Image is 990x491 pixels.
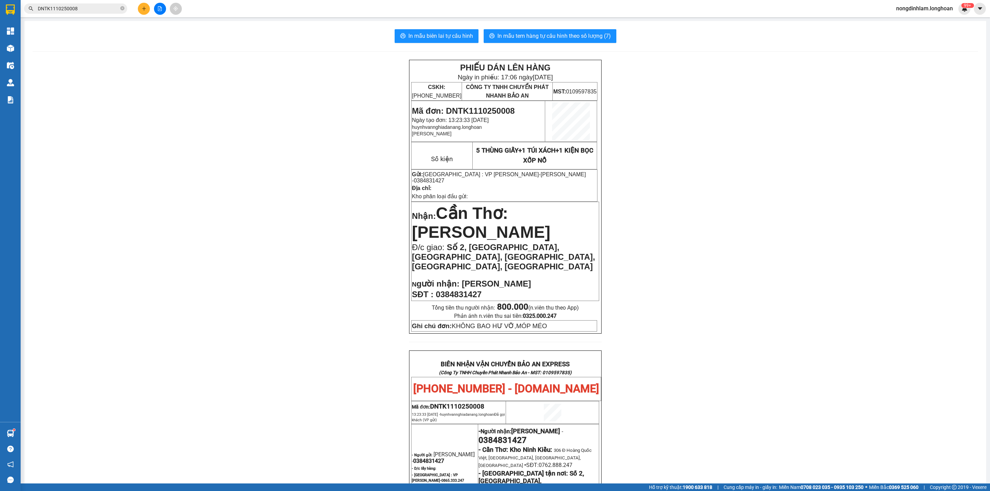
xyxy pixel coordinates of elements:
[412,171,586,183] span: -
[412,290,433,299] strong: SĐT :
[412,124,482,130] span: huynhvannghiadanang.longhoan
[7,430,14,437] img: warehouse-icon
[977,5,983,12] span: caret-down
[523,313,557,319] strong: 0325.000.247
[952,485,957,490] span: copyright
[539,462,572,468] span: 0762.888.247
[413,382,599,395] span: [PHONE_NUMBER] - [DOMAIN_NAME]
[412,193,468,199] span: Kho phân loại đầu gửi:
[412,106,515,115] span: Mã đơn: DNTK1110250008
[413,458,444,464] span: 0384831427
[412,243,447,252] span: Đ/c giao:
[436,290,482,299] span: 0384831427
[439,370,572,375] strong: (Công Ty TNHH Chuyển Phát Nhanh Bảo An - MST: 0109597835)
[6,4,15,15] img: logo-vxr
[497,304,579,311] span: (n.viên thu theo App)
[412,171,586,183] span: [PERSON_NAME] -
[553,89,596,94] span: 0109597835
[889,484,918,490] strong: 0369 525 060
[414,178,444,183] span: 0384831427
[412,473,464,483] span: - [GEOGRAPHIC_DATA] : VP [PERSON_NAME]-
[412,131,451,136] span: [PERSON_NAME]
[489,33,495,40] span: printer
[974,3,986,15] button: caret-down
[138,3,150,15] button: plus
[13,429,15,431] sup: 1
[560,428,563,435] span: -
[460,63,550,72] strong: PHIẾU DÁN LÊN HÀNG
[412,211,436,221] span: Nhận:
[7,27,14,35] img: dashboard-icon
[924,483,925,491] span: |
[533,74,553,81] span: [DATE]
[891,4,958,13] span: nongdinhlam.longhoan
[412,451,475,464] span: [PERSON_NAME] -
[7,96,14,103] img: solution-icon
[412,412,505,422] span: huynhvannghiadanang.longhoan
[432,304,579,311] span: Tổng tiền thu người nhận:
[157,6,162,11] span: file-add
[478,435,527,445] span: 0384831427
[430,403,484,410] span: DNTK1110250008
[511,427,560,435] span: [PERSON_NAME]
[412,453,432,457] strong: - Người gửi:
[417,279,460,288] span: gười nhận:
[462,279,531,288] span: [PERSON_NAME]
[412,243,595,271] span: Số 2, [GEOGRAPHIC_DATA], [GEOGRAPHIC_DATA], [GEOGRAPHIC_DATA], [GEOGRAPHIC_DATA], [GEOGRAPHIC_DATA]
[400,33,406,40] span: printer
[7,45,14,52] img: warehouse-icon
[408,32,473,40] span: In mẫu biên lai tự cấu hình
[7,62,14,69] img: warehouse-icon
[412,185,431,191] strong: Địa chỉ:
[7,446,14,452] span: question-circle
[724,483,777,491] span: Cung cấp máy in - giấy in:
[478,427,560,435] strong: -
[801,484,863,490] strong: 0708 023 035 - 0935 103 250
[170,3,182,15] button: aim
[478,448,592,468] span: 306 Đ Hoàng Quốc Việt, [GEOGRAPHIC_DATA], [GEOGRAPHIC_DATA], [GEOGRAPHIC_DATA]
[412,117,488,123] span: Ngày tạo đơn: 13:23:33 [DATE]
[526,462,539,468] span: SĐT:
[142,6,146,11] span: plus
[38,5,119,12] input: Tìm tên, số ĐT hoặc mã đơn
[717,483,718,491] span: |
[412,204,550,241] span: Cần Thơ: [PERSON_NAME]
[395,29,478,43] button: printerIn mẫu biên lai tự cấu hình
[869,483,918,491] span: Miền Bắc
[412,322,452,330] strong: Ghi chú đơn:
[779,483,863,491] span: Miền Nam
[553,89,566,94] strong: MST:
[454,313,557,319] span: Phản ánh n.viên thu sai tiền:
[481,428,560,435] span: Người nhận:
[458,74,553,81] span: Ngày in phiếu: 17:06 ngày
[524,461,526,469] span: -
[412,412,505,422] span: 13:23:33 [DATE] -
[7,461,14,468] span: notification
[649,483,712,491] span: Hỗ trợ kỹ thuật:
[7,79,14,86] img: warehouse-icon
[173,6,178,11] span: aim
[497,302,528,312] strong: 800.000
[441,360,570,368] strong: BIÊN NHẬN VẬN CHUYỂN BẢO AN EXPRESS
[412,84,461,99] span: [PHONE_NUMBER]
[120,5,124,12] span: close-circle
[412,322,547,330] span: KHÔNG BAO HƯ VỠ,MÓP MÉO
[478,470,568,477] strong: - [GEOGRAPHIC_DATA] tận nơi:
[478,446,552,454] span: - Cần Thơ: Kho Ninh Kiều:
[441,478,464,483] span: 0865.333.247
[412,171,423,177] strong: Gửi:
[423,171,539,177] span: [GEOGRAPHIC_DATA] : VP [PERSON_NAME]
[484,29,616,43] button: printerIn mẫu tem hàng tự cấu hình theo số lượng (7)
[154,3,166,15] button: file-add
[476,147,593,164] span: 5 THÙNG GIẤY+1 TÚI XÁCH+1 KIỆN BỌC XỐP NỔ
[961,5,968,12] img: icon-new-feature
[428,84,445,90] strong: CSKH:
[466,84,549,99] span: CÔNG TY TNHH CHUYỂN PHÁT NHANH BẢO AN
[412,404,484,410] span: Mã đơn:
[29,6,33,11] span: search
[961,3,974,8] sup: 777
[7,477,14,483] span: message
[497,32,611,40] span: In mẫu tem hàng tự cấu hình theo số lượng (7)
[683,484,712,490] strong: 1900 633 818
[431,155,453,163] span: Số kiện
